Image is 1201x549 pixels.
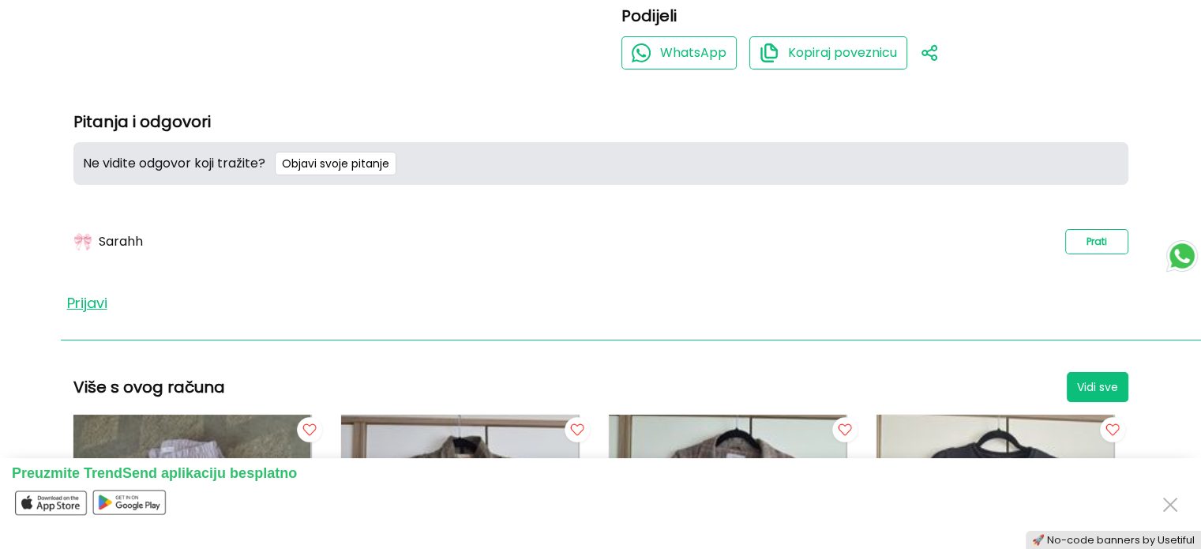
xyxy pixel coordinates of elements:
[621,8,1125,24] h2: Podijeli
[1097,415,1128,446] img: follow button
[829,415,861,446] img: follow button
[1158,489,1183,518] button: Close
[660,45,726,61] span: WhatsApp
[749,36,907,70] button: Kopiraj poveznicu
[99,235,143,249] a: Sarahh
[788,45,897,61] span: Kopiraj poveznicu
[294,415,325,446] img: follow button
[1065,229,1128,254] button: Prati
[1032,533,1195,547] a: 🚀 No-code banners by Usetiful
[73,232,92,251] img: Sarahh
[67,292,107,314] button: Prijavi
[73,114,1128,130] h2: Pitanja i odgovori
[73,379,225,395] h2: Više s ovog računa
[83,156,265,171] p: Ne vidite odgovor koji tražite?
[1067,372,1128,402] a: Vidi sve
[621,36,737,70] button: WhatsApp
[12,465,297,481] span: Preuzmite TrendSend aplikaciju besplatno
[275,152,396,175] button: Objavi svoje pitanje
[561,415,593,446] img: follow button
